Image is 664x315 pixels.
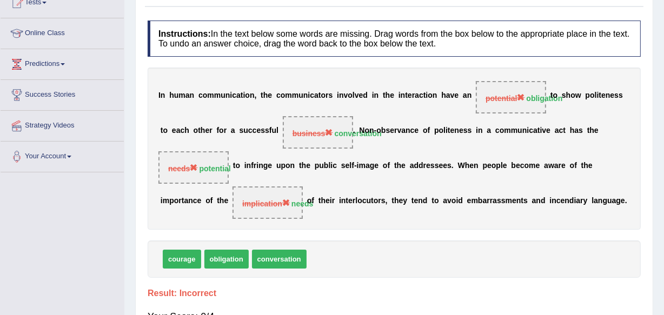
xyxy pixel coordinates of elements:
b: t [217,197,220,205]
b: t [405,91,408,100]
b: n [247,162,251,170]
b: g [370,162,375,170]
b: t [391,197,394,205]
b: m [214,91,221,100]
b: e [197,197,202,205]
b: h [397,162,402,170]
b: e [256,126,261,135]
b: a [185,91,190,100]
b: t [261,91,263,100]
b: s [240,126,244,135]
b: s [463,126,468,135]
b: e [610,91,614,100]
b: e [346,162,350,170]
b: s [447,162,451,170]
b: n [467,91,472,100]
b: c [181,126,185,135]
h4: In the text below some words are missing. Drag words from the box below to the appropriate place ... [148,21,641,57]
b: c [333,162,337,170]
b: c [232,91,236,100]
b: e [390,91,394,100]
b: o [553,91,558,100]
b: t [581,162,584,170]
b: u [174,91,179,100]
b: e [408,91,412,100]
b: i [330,162,333,170]
b: o [439,126,444,135]
b: c [276,91,281,100]
b: c [253,126,257,135]
b: u [298,91,303,100]
b: f [388,162,390,170]
b: , [386,197,388,205]
b: s [435,162,439,170]
b: o [376,126,381,135]
b: f [311,197,314,205]
b: r [378,197,381,205]
b: t [371,197,374,205]
b: m [359,162,366,170]
b: n [406,126,410,135]
b: l [329,162,331,170]
b: n [606,91,610,100]
span: business [293,129,333,138]
b: o [163,126,168,135]
b: h [169,91,174,100]
b: W [458,162,465,170]
b: i [372,91,374,100]
span: Drop target [158,151,229,184]
b: n [341,197,346,205]
b: f [269,126,272,135]
b: l [595,91,597,100]
b: Instructions: [158,29,211,38]
b: c [495,126,500,135]
b: o [307,197,312,205]
b: n [225,91,230,100]
b: n [188,197,193,205]
b: e [399,197,403,205]
b: a [184,197,188,205]
b: e [401,162,406,170]
b: d [363,91,368,100]
a: Strategy Videos [1,111,124,138]
b: e [443,162,447,170]
b: n [339,91,344,100]
b: - [374,126,377,135]
b: o [357,197,362,205]
b: o [174,197,179,205]
b: o [285,162,290,170]
b: h [220,197,224,205]
b: o [374,197,379,205]
b: u [272,126,277,135]
b: c [529,126,533,135]
b: i [476,126,478,135]
b: n [418,197,423,205]
b: r [332,197,335,205]
b: b [324,162,329,170]
b: e [414,126,419,135]
b: t [318,91,321,100]
b: e [359,91,363,100]
b: t [411,197,414,205]
b: o [590,91,595,100]
strong: obligation [526,94,562,103]
b: , [255,91,257,100]
b: b [512,162,516,170]
b: n [478,126,483,135]
b: a [443,197,447,205]
b: h [589,126,594,135]
span: Drop target [476,81,546,113]
b: l [355,197,357,205]
b: i [161,197,163,205]
b: n [401,91,406,100]
b: o [492,162,496,170]
b: n [522,126,527,135]
span: needs [168,164,197,173]
b: o [203,91,208,100]
b: a [554,162,559,170]
b: p [496,162,501,170]
b: l [353,91,355,100]
b: i [446,126,448,135]
b: h [201,126,205,135]
b: o [428,91,433,100]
